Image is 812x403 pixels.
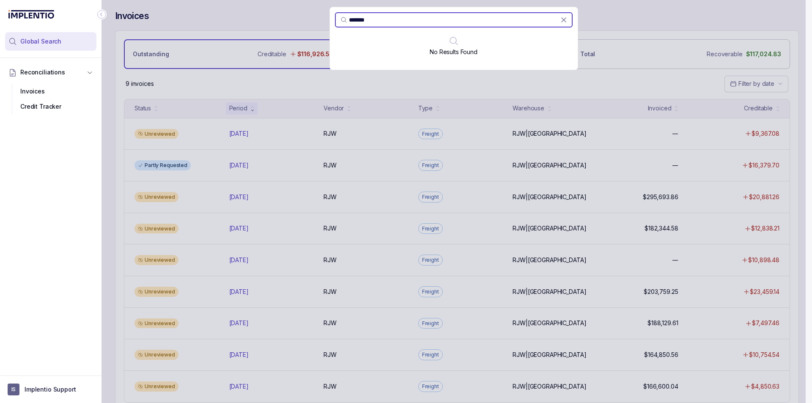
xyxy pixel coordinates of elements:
p: Implentio Support [25,385,76,394]
div: Invoices [12,84,90,99]
button: User initialsImplentio Support [8,384,94,395]
span: Reconciliations [20,68,65,77]
div: Reconciliations [5,82,96,116]
div: Credit Tracker [12,99,90,114]
span: Global Search [20,37,61,46]
div: Collapse Icon [96,9,107,19]
p: No Results Found [430,48,477,56]
span: User initials [8,384,19,395]
button: Reconciliations [5,63,96,82]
